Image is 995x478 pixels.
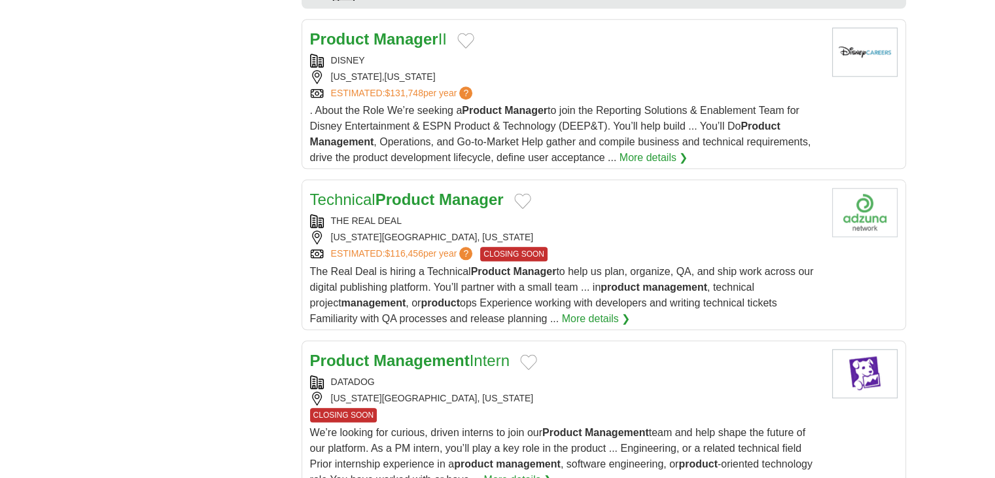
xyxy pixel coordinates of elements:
span: CLOSING SOON [480,247,548,261]
strong: Product [741,120,780,132]
button: Add to favorite jobs [514,193,531,209]
strong: Product [375,191,435,208]
strong: Management [374,352,470,369]
strong: Product [542,427,582,438]
strong: product [454,458,493,469]
strong: management [341,297,406,308]
span: ? [459,86,472,100]
strong: Manager [374,30,438,48]
div: [US_STATE],[US_STATE] [310,70,822,84]
div: [US_STATE][GEOGRAPHIC_DATA], [US_STATE] [310,392,822,405]
strong: Manager [504,105,548,116]
span: . About the Role We’re seeking a to join the Reporting Solutions & Enablement Team for Disney Ent... [310,105,811,163]
button: Add to favorite jobs [457,33,474,48]
div: THE REAL DEAL [310,214,822,228]
span: $131,748 [385,88,423,98]
a: ESTIMATED:$116,456per year? [331,247,476,261]
strong: Product [310,352,370,369]
strong: Product [310,30,370,48]
strong: Product [471,266,510,277]
strong: Management [310,136,374,147]
button: Add to favorite jobs [520,354,537,370]
span: CLOSING SOON [310,408,377,422]
div: [US_STATE][GEOGRAPHIC_DATA], [US_STATE] [310,230,822,244]
a: TechnicalProduct Manager [310,191,504,208]
a: DISNEY [331,55,365,65]
span: ? [459,247,472,260]
a: More details ❯ [562,311,631,327]
img: Company logo [832,188,898,237]
strong: product [421,297,460,308]
a: Product ManagementIntern [310,352,510,369]
span: The Real Deal is hiring a Technical to help us plan, organize, QA, and ship work across our digit... [310,266,814,324]
strong: product [678,458,718,469]
strong: Product [462,105,501,116]
strong: management [496,458,561,469]
a: ESTIMATED:$131,748per year? [331,86,476,100]
span: $116,456 [385,248,423,259]
a: Product ManagerII [310,30,447,48]
strong: Manager [439,191,504,208]
strong: Management [585,427,649,438]
a: More details ❯ [620,150,688,166]
a: DATADOG [331,377,375,387]
img: Disney logo [832,28,898,77]
strong: Manager [513,266,556,277]
strong: management [642,282,707,293]
img: Datadog logo [832,349,898,398]
strong: product [601,282,640,293]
